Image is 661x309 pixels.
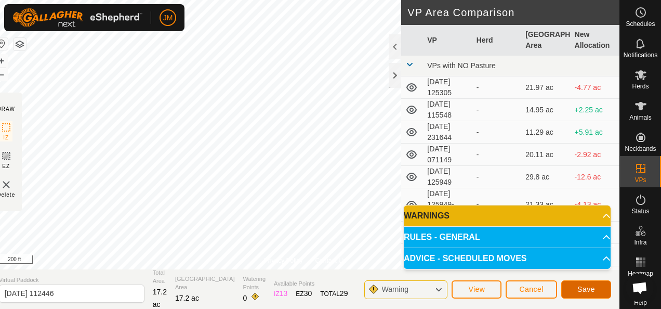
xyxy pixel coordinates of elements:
span: Help [634,300,647,306]
td: +5.91 ac [571,121,619,144]
td: 14.95 ac [521,99,570,121]
span: EZ [2,162,10,170]
button: View [452,280,501,299]
td: 29.8 ac [521,166,570,188]
span: Herds [632,83,649,89]
span: [GEOGRAPHIC_DATA] Area [175,275,235,292]
a: Privacy Policy [264,256,303,265]
button: Map Layers [14,38,26,50]
td: -2.92 ac [571,144,619,166]
button: Save [561,280,611,299]
span: 0 [243,294,247,302]
th: New Allocation [571,25,619,56]
td: [DATE] 125949 [423,166,472,188]
span: Status [631,208,649,214]
span: Notifications [624,52,657,58]
span: ADVICE - SCHEDULED MOVES [404,254,526,263]
span: 13 [280,289,288,298]
span: Heatmap [628,271,653,277]
span: JM [163,12,173,23]
h2: VP Area Comparison [407,6,619,19]
td: [DATE] 115548 [423,99,472,121]
span: Save [577,285,595,293]
span: 29 [340,289,348,298]
span: Available Points [274,279,348,288]
span: Animals [629,114,652,121]
span: VPs [634,177,646,183]
td: 11.29 ac [521,121,570,144]
td: 21.33 ac [521,188,570,222]
td: [DATE] 231644 [423,121,472,144]
div: Open chat [626,274,654,302]
span: 17.2 ac [153,288,167,308]
button: Cancel [506,280,557,299]
td: +2.25 ac [571,99,619,121]
span: VPs with NO Pasture [427,61,496,70]
span: Infra [634,239,646,246]
div: - [477,82,517,93]
td: -4.13 ac [571,188,619,222]
a: Contact Us [315,256,346,265]
td: [DATE] 071149 [423,144,472,166]
span: Cancel [519,285,544,293]
span: View [468,285,485,293]
img: Gallagher Logo [12,8,142,27]
div: - [477,127,517,138]
span: Watering Points [243,275,266,292]
div: - [477,172,517,183]
p-accordion-header: RULES - GENERAL [404,227,611,248]
div: IZ [274,288,287,299]
p-accordion-header: ADVICE - SCHEDULED MOVES [404,248,611,269]
span: Neckbands [625,146,656,152]
th: VP [423,25,472,56]
span: IZ [3,134,9,141]
span: Warning [381,285,408,293]
div: - [477,149,517,160]
td: -4.77 ac [571,76,619,99]
div: TOTAL [320,288,348,299]
td: 20.11 ac [521,144,570,166]
th: [GEOGRAPHIC_DATA] Area [521,25,570,56]
span: Total Area [153,268,167,286]
td: [DATE] 125305 [423,76,472,99]
td: -12.6 ac [571,166,619,188]
div: EZ [296,288,312,299]
th: Herd [472,25,521,56]
span: 30 [304,289,312,298]
div: - [477,199,517,210]
p-accordion-header: WARNINGS [404,205,611,226]
span: Schedules [626,21,655,27]
td: 21.97 ac [521,76,570,99]
span: 17.2 ac [175,294,199,302]
td: [DATE] 125949-VP001 [423,188,472,222]
span: RULES - GENERAL [404,233,480,241]
span: WARNINGS [404,212,450,220]
div: - [477,105,517,115]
